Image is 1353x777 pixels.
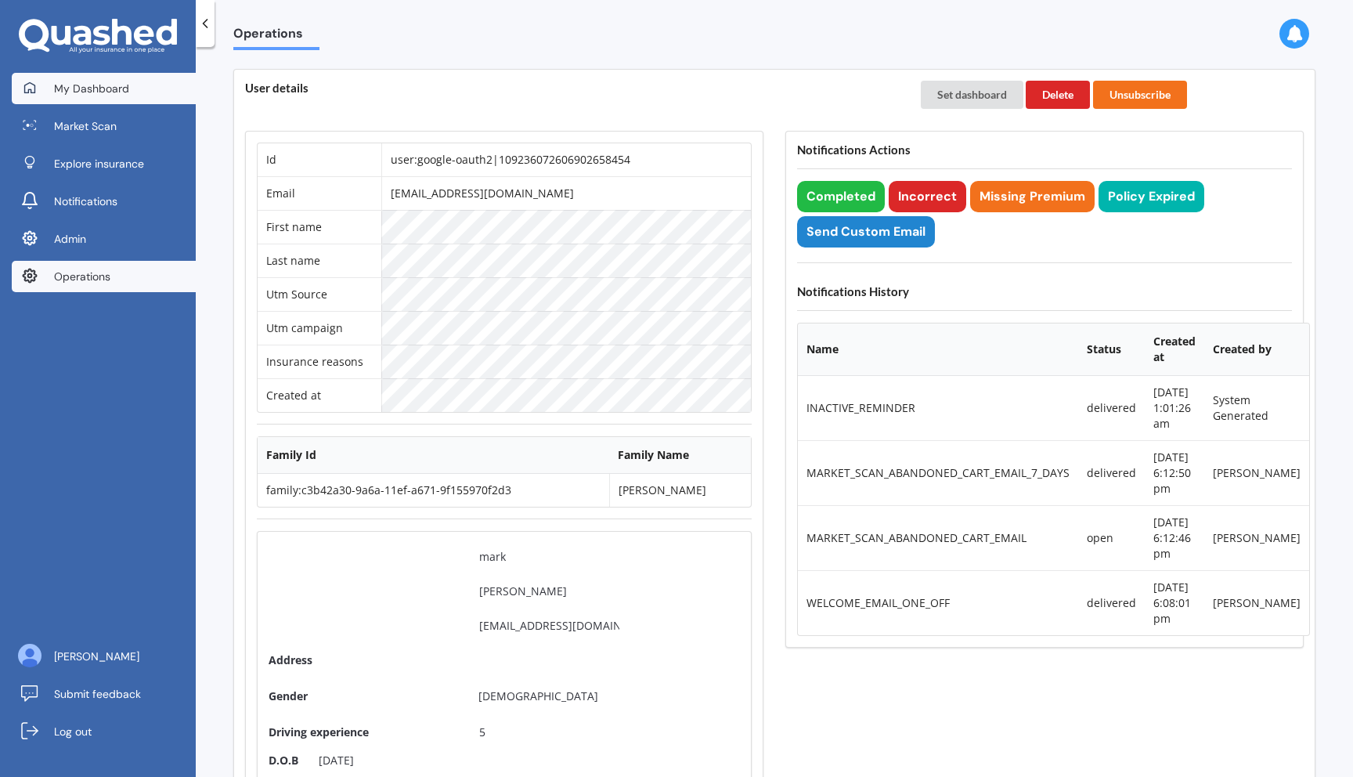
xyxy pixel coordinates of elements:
td: [PERSON_NAME] [609,474,751,507]
td: [PERSON_NAME] [1204,505,1309,570]
button: Unsubscribe [1093,81,1187,109]
td: WELCOME_EMAIL_ONE_OFF [798,570,1078,635]
span: Submit feedback [54,686,141,702]
a: Notifications [12,186,196,217]
button: Completed [797,181,885,212]
td: Utm campaign [258,311,381,345]
div: D.O.B [269,753,298,768]
td: delivered [1078,376,1145,440]
th: Created by [1204,323,1309,376]
span: My Dashboard [54,81,129,96]
span: Log out [54,724,92,739]
span: Operations [54,269,110,284]
span: Gender [269,688,308,703]
span: Driving experience [269,725,457,740]
h4: User details [245,81,899,96]
span: Explore insurance [54,156,144,172]
td: [DATE] 6:12:46 pm [1145,505,1204,570]
td: Created at [258,378,381,412]
td: INACTIVE_REMINDER [798,376,1078,440]
span: Notifications [54,193,117,209]
td: First name [258,210,381,244]
th: Name [798,323,1078,376]
td: user:google-oauth2|109236072606902658454 [381,143,751,176]
td: MARKET_SCAN_ABANDONED_CART_EMAIL_7_DAYS [798,440,1078,505]
th: Family Id [258,437,609,474]
a: Explore insurance [12,148,196,179]
th: Created at [1145,323,1204,376]
td: [EMAIL_ADDRESS][DOMAIN_NAME] [381,176,751,210]
a: Market Scan [12,110,196,142]
a: Operations [12,261,196,292]
h4: Notifications Actions [797,143,1292,157]
td: Utm Source [258,277,381,311]
button: Incorrect [889,181,966,212]
td: Id [258,143,381,176]
td: [DATE] 1:01:26 am [1145,376,1204,440]
button: Policy Expired [1099,181,1204,212]
th: Family Name [609,437,751,474]
a: Submit feedback [12,678,196,710]
td: [DATE] 6:12:50 pm [1145,440,1204,505]
td: Email [258,176,381,210]
td: delivered [1078,440,1145,505]
input: Address [465,646,633,674]
a: [PERSON_NAME] [12,641,196,672]
th: Status [1078,323,1145,376]
td: open [1078,505,1145,570]
span: Operations [233,26,319,47]
span: Admin [54,231,86,247]
h4: Notifications History [797,284,1292,299]
button: Set dashboard [921,81,1023,109]
td: Last name [258,244,381,277]
td: delivered [1078,570,1145,635]
td: MARKET_SCAN_ABANDONED_CART_EMAIL [798,505,1078,570]
td: family:c3b42a30-9a6a-11ef-a671-9f155970f2d3 [258,474,609,507]
div: [DATE] [306,753,366,768]
td: [DATE] 6:08:01 pm [1145,570,1204,635]
td: [PERSON_NAME] [1204,570,1309,635]
span: Market Scan [54,118,117,134]
a: Admin [12,223,196,255]
img: ALV-UjU6YHOUIM1AGx_4vxbOkaOq-1eqc8a3URkVIJkc_iWYmQ98kTe7fc9QMVOBV43MoXmOPfWPN7JjnmUwLuIGKVePaQgPQ... [18,644,41,667]
td: Insurance reasons [258,345,381,378]
span: [PERSON_NAME] [54,649,139,664]
td: [PERSON_NAME] [1204,440,1309,505]
button: Missing Premium [970,181,1095,212]
span: Address [269,652,457,668]
a: Log out [12,716,196,747]
button: Delete [1026,81,1090,109]
td: System Generated [1204,376,1309,440]
button: Send Custom Email [797,216,935,248]
input: Driving experience [465,718,633,746]
a: My Dashboard [12,73,196,104]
